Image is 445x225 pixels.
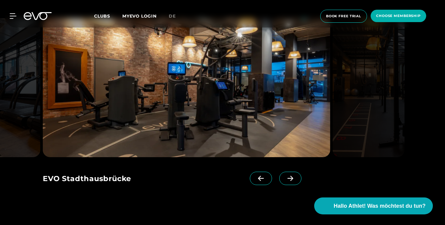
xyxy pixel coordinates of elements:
a: de [169,13,183,20]
span: Hallo Athlet! Was möchtest du tun? [334,202,426,210]
img: evofitness [43,18,330,157]
span: Clubs [94,13,110,19]
span: choose membership [376,13,421,18]
a: choose membership [369,10,428,23]
img: evofitness [333,18,405,157]
span: book free trial [326,14,361,19]
a: Clubs [94,13,122,19]
button: Hallo Athlet! Was möchtest du tun? [314,197,433,214]
a: book free trial [318,10,369,23]
span: de [169,13,176,19]
a: MYEVO LOGIN [122,13,157,19]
